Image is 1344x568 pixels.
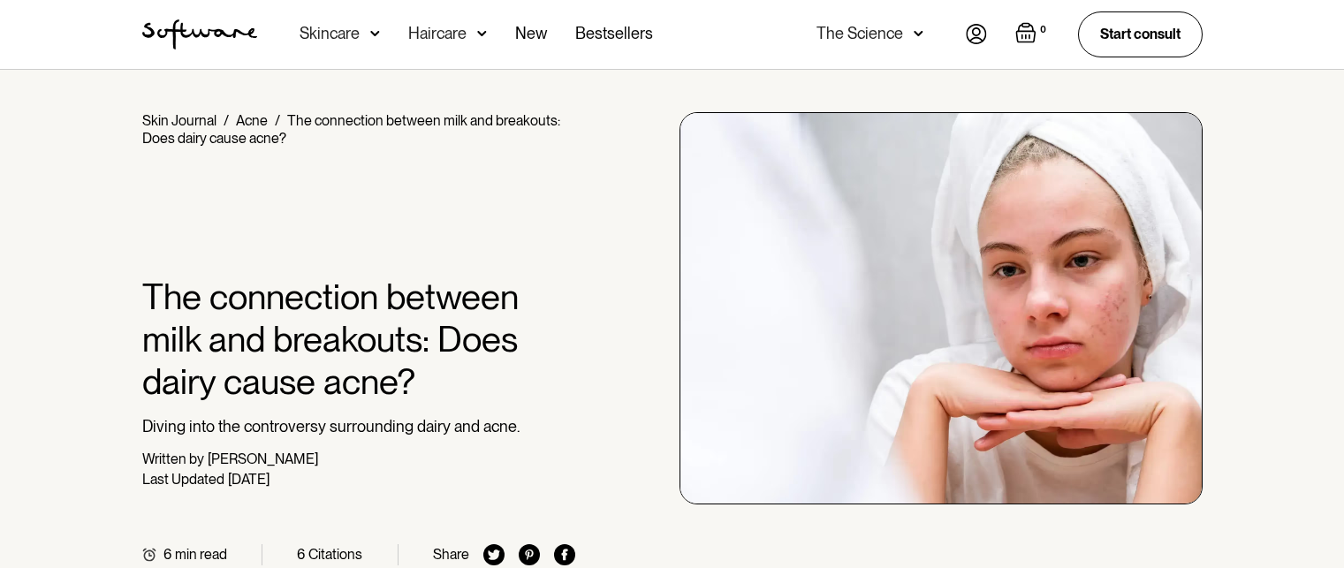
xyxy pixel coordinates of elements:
[142,451,204,467] div: Written by
[163,546,171,563] div: 6
[483,544,505,565] img: twitter icon
[142,276,576,403] h1: The connection between milk and breakouts: Does dairy cause acne?
[1036,22,1050,38] div: 0
[142,19,257,49] img: Software Logo
[1015,22,1050,47] a: Open empty cart
[142,417,576,436] p: Diving into the controversy surrounding dairy and acne.
[142,19,257,49] a: home
[208,451,318,467] div: [PERSON_NAME]
[1078,11,1203,57] a: Start consult
[308,546,362,563] div: Citations
[236,112,268,129] a: Acne
[433,546,469,563] div: Share
[142,471,224,488] div: Last Updated
[554,544,575,565] img: facebook icon
[224,112,229,129] div: /
[297,546,305,563] div: 6
[408,25,467,42] div: Haircare
[175,546,227,563] div: min read
[228,471,270,488] div: [DATE]
[519,544,540,565] img: pinterest icon
[275,112,280,129] div: /
[477,25,487,42] img: arrow down
[142,112,216,129] a: Skin Journal
[816,25,903,42] div: The Science
[914,25,923,42] img: arrow down
[142,112,560,147] div: The connection between milk and breakouts: Does dairy cause acne?
[370,25,380,42] img: arrow down
[300,25,360,42] div: Skincare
